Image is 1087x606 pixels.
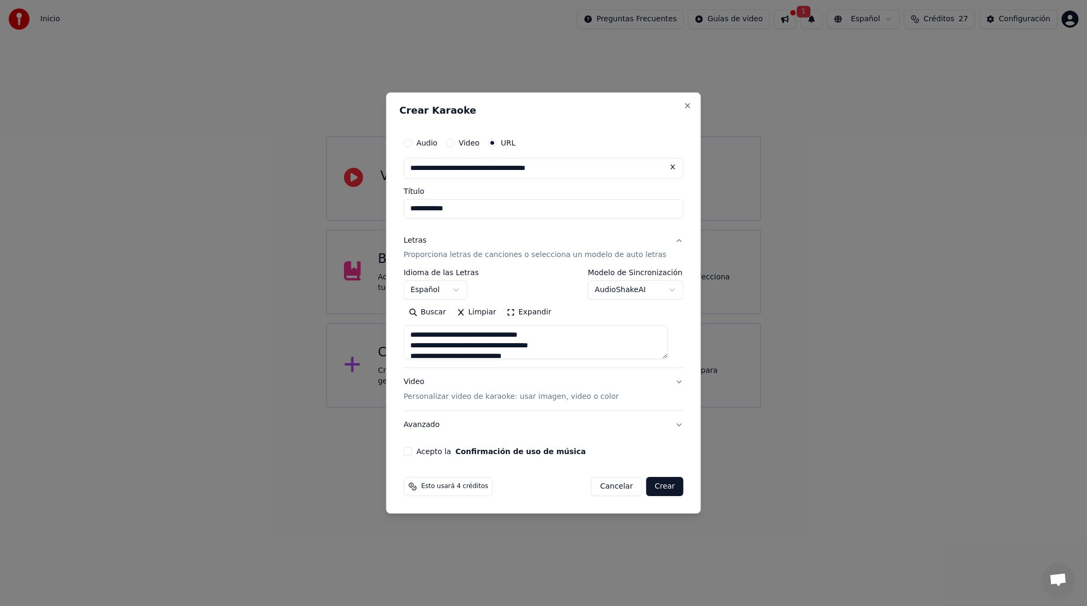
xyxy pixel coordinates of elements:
[399,106,687,115] h2: Crear Karaoke
[403,269,479,277] label: Idioma de las Letras
[403,369,683,411] button: VideoPersonalizar video de karaoke: usar imagen, video o color
[403,391,618,402] p: Personalizar video de karaoke: usar imagen, video o color
[403,411,683,439] button: Avanzado
[459,139,479,147] label: Video
[421,482,488,491] span: Esto usará 4 créditos
[591,477,642,496] button: Cancelar
[403,250,666,261] p: Proporciona letras de canciones o selecciona un modelo de auto letras
[455,448,586,455] button: Acepto la
[416,139,437,147] label: Audio
[403,377,618,403] div: Video
[451,304,501,321] button: Limpiar
[646,477,683,496] button: Crear
[403,304,451,321] button: Buscar
[588,269,684,277] label: Modelo de Sincronización
[403,187,683,195] label: Título
[403,235,426,246] div: Letras
[416,448,585,455] label: Acepto la
[501,139,515,147] label: URL
[403,269,683,368] div: LetrasProporciona letras de canciones o selecciona un modelo de auto letras
[403,227,683,269] button: LetrasProporciona letras de canciones o selecciona un modelo de auto letras
[502,304,557,321] button: Expandir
